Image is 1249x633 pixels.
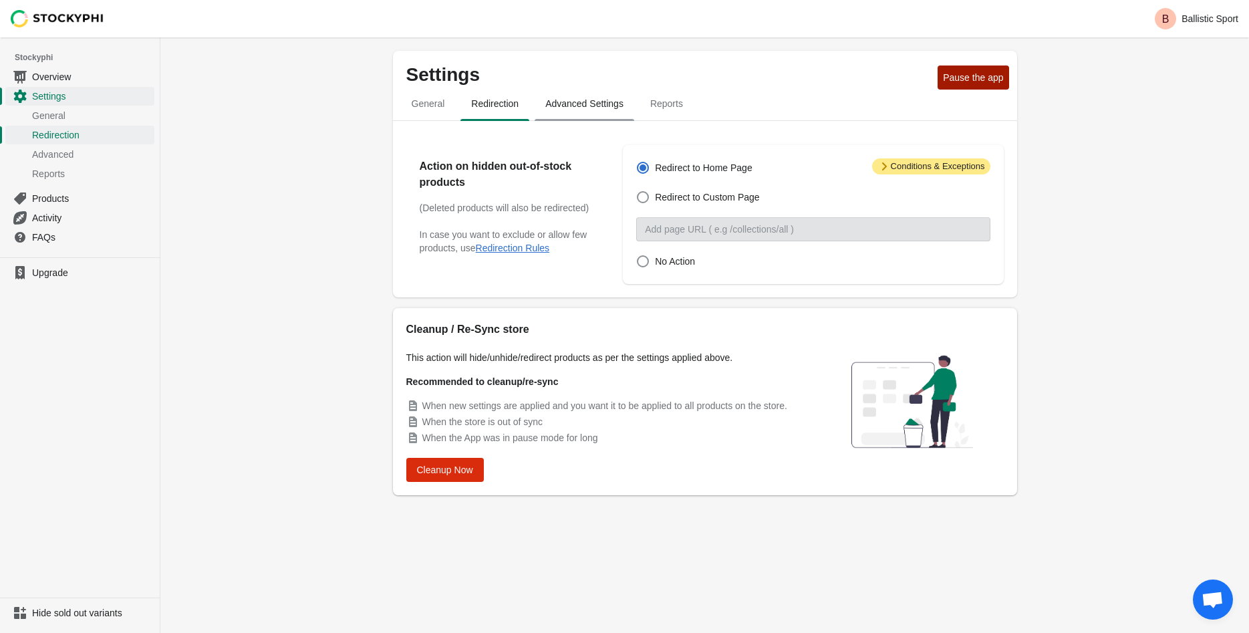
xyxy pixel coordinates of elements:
a: Upgrade [5,263,154,282]
span: When new settings are applied and you want it to be applied to all products on the store. [422,400,787,411]
span: FAQs [32,231,152,244]
strong: Recommended to cleanup/re-sync [406,376,559,387]
p: In case you want to exclude or allow few products, use [420,228,597,255]
span: Redirect to Home Page [655,161,752,174]
button: general [398,86,458,121]
a: Overview [5,67,154,86]
span: Redirection [460,92,529,116]
p: Settings [406,64,933,86]
span: Advanced [32,148,152,161]
span: Upgrade [32,266,152,279]
span: General [401,92,456,116]
button: Redirection Rules [476,243,550,253]
span: General [32,109,152,122]
img: Stockyphi [11,10,104,27]
span: Hide sold out variants [32,606,152,620]
button: Cleanup Now [406,458,484,482]
input: Add page URL ( e.g /collections/all ) [636,217,990,241]
span: Reports [32,167,152,180]
a: Hide sold out variants [5,604,154,622]
a: Products [5,188,154,208]
a: Settings [5,86,154,106]
span: Cleanup Now [417,465,473,475]
a: Activity [5,208,154,227]
span: Pause the app [943,72,1003,83]
span: When the App was in pause mode for long [422,432,598,443]
span: Reports [640,92,694,116]
span: Stockyphi [15,51,160,64]
p: Ballistic Sport [1182,13,1238,24]
button: Avatar with initials BBallistic Sport [1149,5,1244,32]
button: reports [637,86,696,121]
span: Products [32,192,152,205]
button: Advanced settings [532,86,637,121]
p: This action will hide/unhide/redirect products as per the settings applied above. [406,351,807,364]
span: Activity [32,211,152,225]
a: Redirection [5,125,154,144]
a: General [5,106,154,125]
a: FAQs [5,227,154,247]
span: No Action [655,255,695,268]
span: Avatar with initials B [1155,8,1176,29]
span: Overview [32,70,152,84]
div: redirection [393,121,1017,297]
h2: Action on hidden out-of-stock products [420,158,597,191]
span: Redirect to Custom Page [655,191,759,204]
h3: (Deleted products will also be redirected) [420,201,597,215]
span: Advanced Settings [535,92,634,116]
div: Open chat [1193,580,1233,620]
button: Pause the app [938,66,1008,90]
span: When the store is out of sync [422,416,543,427]
text: B [1162,13,1169,25]
span: Conditions & Exceptions [872,158,990,174]
span: Settings [32,90,152,103]
h2: Cleanup / Re-Sync store [406,322,807,338]
button: redirection [458,86,532,121]
a: Reports [5,164,154,183]
span: Redirection [32,128,152,142]
a: Advanced [5,144,154,164]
